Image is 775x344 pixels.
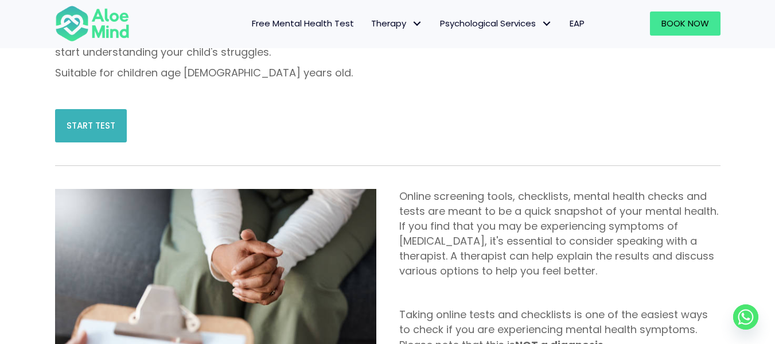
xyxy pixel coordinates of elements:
[539,16,555,32] span: Psychological Services: submenu
[650,11,721,36] a: Book Now
[399,189,721,279] p: Online screening tools, checklists, mental health checks and tests are meant to be a quick snapsh...
[371,17,423,29] span: Therapy
[55,65,376,80] p: Suitable for children age [DEMOGRAPHIC_DATA] years old.
[440,17,552,29] span: Psychological Services
[661,17,709,29] span: Book Now
[733,304,758,330] a: Whatsapp
[409,16,426,32] span: Therapy: submenu
[363,11,431,36] a: TherapyTherapy: submenu
[55,109,127,142] a: Start Test
[243,11,363,36] a: Free Mental Health Test
[67,119,115,132] span: Start Test
[561,11,593,36] a: EAP
[55,5,130,42] img: Aloe mind Logo
[145,11,593,36] nav: Menu
[252,17,354,29] span: Free Mental Health Test
[431,11,561,36] a: Psychological ServicesPsychological Services: submenu
[570,17,585,29] span: EAP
